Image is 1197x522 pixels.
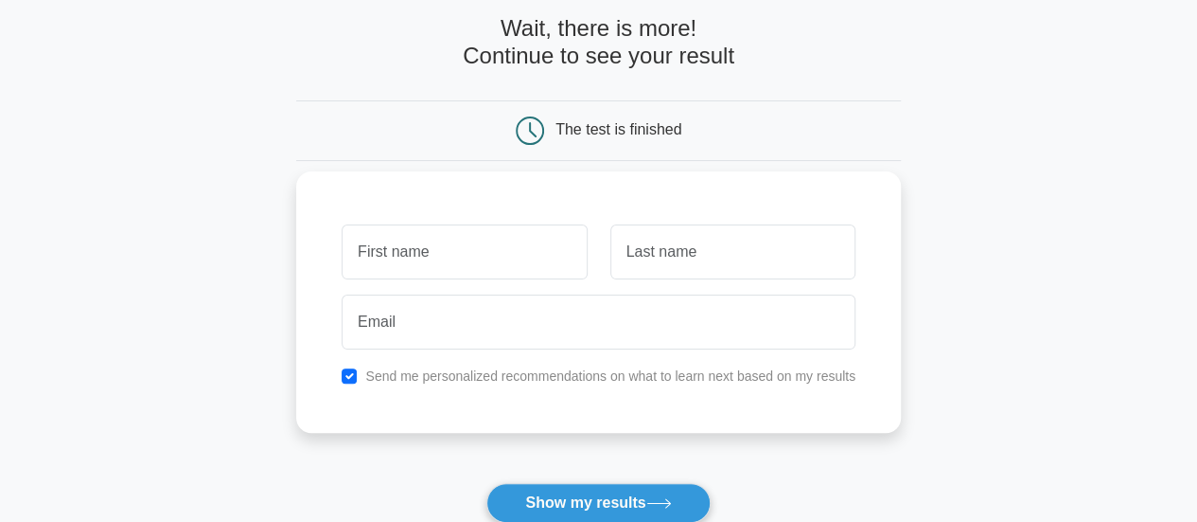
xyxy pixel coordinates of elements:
input: Email [342,295,855,350]
h4: Wait, there is more! Continue to see your result [296,15,901,70]
label: Send me personalized recommendations on what to learn next based on my results [365,369,855,384]
div: The test is finished [555,121,681,137]
input: Last name [610,225,855,279]
input: First name [342,225,587,279]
